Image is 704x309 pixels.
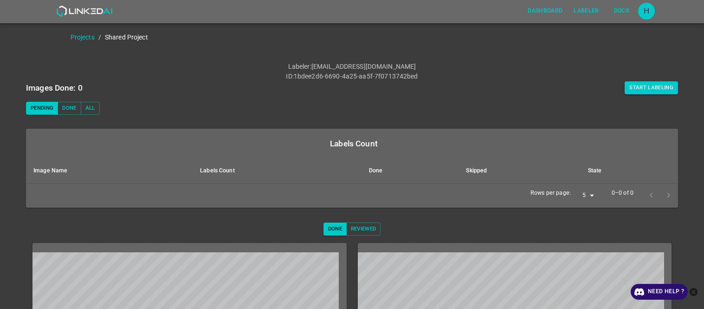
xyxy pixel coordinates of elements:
[575,190,597,202] div: 5
[311,62,416,72] p: [EMAIL_ADDRESS][DOMAIN_NAME]
[638,3,655,20] div: H
[26,102,58,115] button: Pending
[459,158,580,184] th: Skipped
[286,72,293,81] p: ID :
[26,158,193,184] th: Image Name
[346,223,381,236] button: Reviewed
[524,3,566,19] button: Dashboard
[193,158,361,184] th: Labels Count
[568,1,604,20] a: Labeler
[71,33,95,41] a: Projects
[288,62,311,72] p: Labeler :
[294,72,418,81] p: 1bdee2d6-6690-4a25-aa5f-7f0713742bed
[570,3,602,19] button: Labeler
[638,3,655,20] button: Open settings
[98,33,101,42] li: /
[530,189,571,197] p: Rows per page:
[105,33,148,42] p: Shared Project
[631,284,688,300] a: Need Help ?
[362,158,459,184] th: Done
[612,189,633,197] p: 0–0 of 0
[81,102,100,115] button: All
[605,1,638,20] a: Docs
[33,137,674,150] div: Labels Count
[522,1,568,20] a: Dashboard
[607,3,636,19] button: Docs
[688,284,699,300] button: close-help
[71,33,704,42] nav: breadcrumb
[323,223,347,236] button: Done
[56,6,112,17] img: LinkedAI
[58,102,81,115] button: Done
[625,81,678,94] button: Start Labeling
[26,81,83,94] h6: Images Done: 0
[581,158,678,184] th: State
